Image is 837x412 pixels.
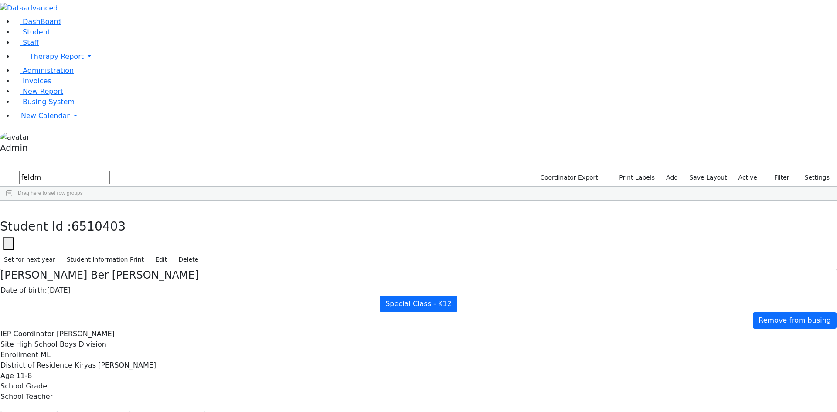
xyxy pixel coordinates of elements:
[14,87,63,95] a: New Report
[21,112,70,120] span: New Calendar
[753,312,837,329] a: Remove from busing
[174,253,202,266] button: Delete
[14,48,837,65] a: Therapy Report
[23,87,63,95] span: New Report
[16,371,32,380] span: 11-8
[14,98,75,106] a: Busing System
[14,38,39,47] a: Staff
[151,253,171,266] button: Edit
[23,98,75,106] span: Busing System
[0,371,14,381] label: Age
[18,190,83,196] span: Drag here to set row groups
[0,339,14,350] label: Site
[0,329,54,339] label: IEP Coordinator
[71,219,126,234] span: 6510403
[685,171,731,184] button: Save Layout
[23,38,39,47] span: Staff
[609,171,659,184] button: Print Labels
[23,77,51,85] span: Invoices
[23,28,50,36] span: Student
[0,285,47,296] label: Date of birth:
[0,360,72,371] label: District of Residence
[14,77,51,85] a: Invoices
[0,285,837,296] div: [DATE]
[0,392,53,402] label: School Teacher
[759,316,831,324] span: Remove from busing
[793,171,834,184] button: Settings
[534,171,602,184] button: Coordinator Export
[14,17,61,26] a: DashBoard
[380,296,457,312] a: Special Class - K12
[14,107,837,125] a: New Calendar
[41,351,51,359] span: ML
[14,28,50,36] a: Student
[763,171,793,184] button: Filter
[0,269,837,282] h4: [PERSON_NAME] Ber [PERSON_NAME]
[57,330,115,338] span: [PERSON_NAME]
[23,17,61,26] span: DashBoard
[63,253,148,266] button: Student Information Print
[735,171,761,184] label: Active
[75,361,156,369] span: Kiryas [PERSON_NAME]
[14,66,74,75] a: Administration
[16,340,106,348] span: High School Boys Division
[0,350,38,360] label: Enrollment
[662,171,682,184] a: Add
[0,381,47,392] label: School Grade
[19,171,110,184] input: Search
[30,52,84,61] span: Therapy Report
[23,66,74,75] span: Administration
